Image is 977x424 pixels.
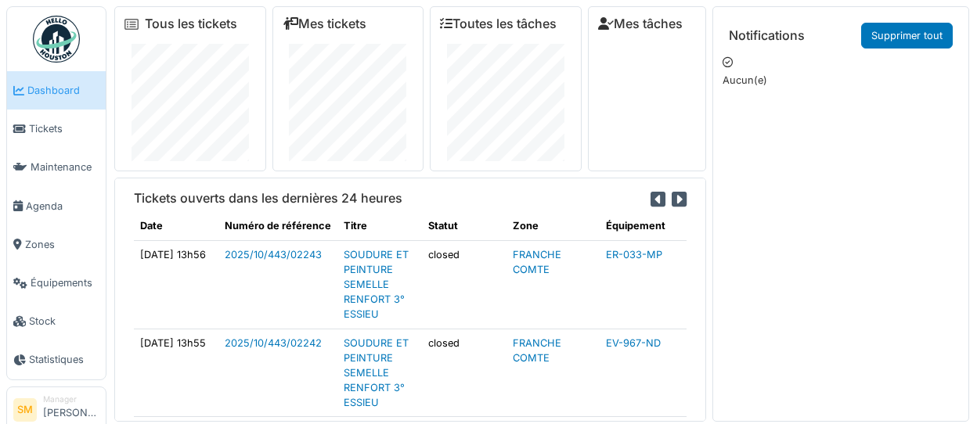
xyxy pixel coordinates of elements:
h6: Tickets ouverts dans les dernières 24 heures [134,191,402,206]
a: Agenda [7,187,106,225]
a: Tous les tickets [145,16,237,31]
th: Équipement [600,212,689,240]
a: FRANCHE COMTE [513,337,561,364]
span: Stock [29,314,99,329]
td: [DATE] 13h56 [134,240,218,329]
th: Zone [507,212,600,240]
td: closed [422,240,507,329]
a: Tickets [7,110,106,148]
td: closed [422,329,507,417]
li: SM [13,398,37,422]
h6: Notifications [729,28,805,43]
span: Dashboard [27,83,99,98]
a: 2025/10/443/02243 [225,249,322,261]
a: Zones [7,225,106,264]
th: Titre [337,212,422,240]
th: Date [134,212,218,240]
th: Numéro de référence [218,212,337,240]
a: SOUDURE ET PEINTURE SEMELLE RENFORT 3° ESSIEU [344,249,409,321]
span: Statistiques [29,352,99,367]
a: Dashboard [7,71,106,110]
td: [DATE] 13h55 [134,329,218,417]
span: Maintenance [31,160,99,174]
a: Supprimer tout [861,23,953,49]
span: Agenda [26,199,99,214]
a: SOUDURE ET PEINTURE SEMELLE RENFORT 3° ESSIEU [344,337,409,409]
a: ER-033-MP [606,249,662,261]
th: Statut [422,212,507,240]
a: Statistiques [7,340,106,379]
p: Aucun(e) [723,73,959,88]
a: FRANCHE COMTE [513,249,561,275]
a: Équipements [7,264,106,302]
span: Équipements [31,275,99,290]
a: Maintenance [7,148,106,186]
a: Toutes les tâches [440,16,557,31]
span: Zones [25,237,99,252]
img: Badge_color-CXgf-gQk.svg [33,16,80,63]
div: Manager [43,393,99,405]
a: Mes tickets [283,16,366,31]
a: 2025/10/443/02242 [225,337,322,349]
a: Stock [7,302,106,340]
span: Tickets [29,121,99,136]
a: Mes tâches [598,16,683,31]
a: EV-967-ND [606,337,661,349]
